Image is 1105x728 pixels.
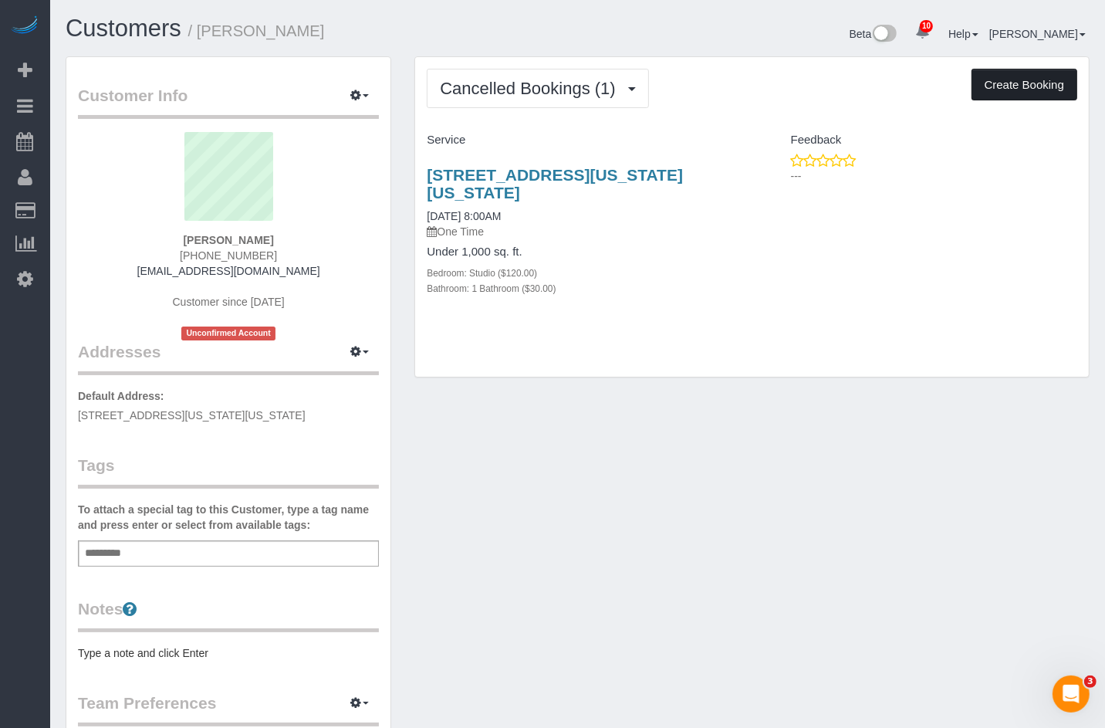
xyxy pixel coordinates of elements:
[137,265,320,277] a: [EMAIL_ADDRESS][DOMAIN_NAME]
[1084,676,1097,688] span: 3
[427,69,649,108] button: Cancelled Bookings (1)
[427,268,537,279] small: Bedroom: Studio ($120.00)
[180,249,277,262] span: [PHONE_NUMBER]
[78,692,379,726] legend: Team Preferences
[791,168,1077,184] p: ---
[427,245,740,259] h4: Under 1,000 sq. ft.
[427,134,740,147] h4: Service
[920,20,933,32] span: 10
[764,134,1077,147] h4: Feedback
[427,224,740,239] p: One Time
[183,234,273,246] strong: [PERSON_NAME]
[427,210,501,222] a: [DATE] 8:00AM
[907,15,938,49] a: 10
[989,28,1086,40] a: [PERSON_NAME]
[78,84,379,119] legend: Customer Info
[427,166,683,201] a: [STREET_ADDRESS][US_STATE][US_STATE]
[78,454,379,489] legend: Tags
[850,28,897,40] a: Beta
[78,502,379,533] label: To attach a special tag to this Customer, type a tag name and press enter or select from availabl...
[78,645,379,661] pre: Type a note and click Enter
[78,409,306,422] span: [STREET_ADDRESS][US_STATE][US_STATE]
[78,388,164,404] label: Default Address:
[440,79,623,98] span: Cancelled Bookings (1)
[948,28,978,40] a: Help
[188,22,325,39] small: / [PERSON_NAME]
[9,15,40,37] img: Automaid Logo
[66,15,181,42] a: Customers
[871,25,897,45] img: New interface
[972,69,1077,101] button: Create Booking
[1053,676,1090,713] iframe: Intercom live chat
[78,598,379,632] legend: Notes
[181,327,275,340] span: Unconfirmed Account
[427,283,556,294] small: Bathroom: 1 Bathroom ($30.00)
[173,296,285,308] span: Customer since [DATE]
